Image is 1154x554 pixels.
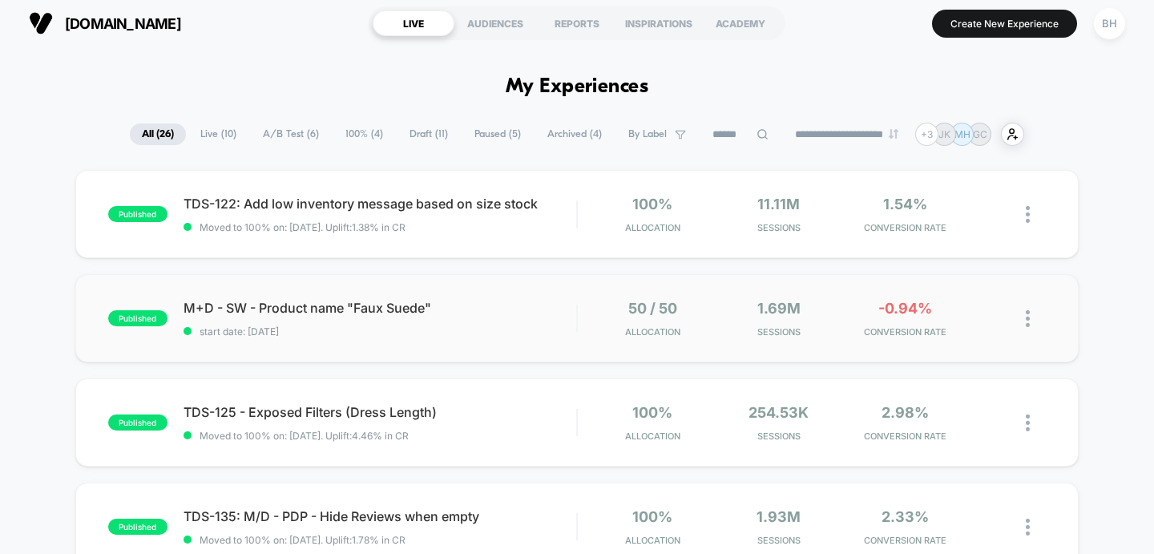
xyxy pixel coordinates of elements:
[65,15,181,32] span: [DOMAIN_NAME]
[108,206,167,222] span: published
[24,10,186,36] button: [DOMAIN_NAME]
[846,535,964,546] span: CONVERSION RATE
[184,196,577,212] span: TDS-122: Add low inventory message based on size stock
[108,519,167,535] span: published
[535,123,614,145] span: Archived ( 4 )
[632,508,672,525] span: 100%
[184,326,577,338] span: start date: [DATE]
[184,508,577,524] span: TDS-135: M/D - PDP - Hide Reviews when empty
[954,128,970,140] p: MH
[506,75,649,99] h1: My Experiences
[1026,414,1030,431] img: close
[757,196,800,212] span: 11.11M
[889,129,898,139] img: end
[251,123,331,145] span: A/B Test ( 6 )
[883,196,927,212] span: 1.54%
[846,431,964,442] span: CONVERSION RATE
[625,326,680,338] span: Allocation
[200,534,406,546] span: Moved to 100% on: [DATE] . Uplift: 1.78% in CR
[720,431,837,442] span: Sessions
[625,431,680,442] span: Allocation
[700,10,781,36] div: ACADEMY
[973,128,987,140] p: GC
[397,123,460,145] span: Draft ( 11 )
[915,123,938,146] div: + 3
[130,123,186,145] span: All ( 26 )
[1026,519,1030,536] img: close
[625,222,680,233] span: Allocation
[29,11,53,35] img: Visually logo
[882,404,929,421] span: 2.98%
[462,123,533,145] span: Paused ( 5 )
[932,10,1077,38] button: Create New Experience
[846,326,964,338] span: CONVERSION RATE
[846,222,964,233] span: CONVERSION RATE
[333,123,395,145] span: 100% ( 4 )
[373,10,454,36] div: LIVE
[108,414,167,431] span: published
[938,128,950,140] p: JK
[1089,7,1130,40] button: BH
[720,222,837,233] span: Sessions
[1094,8,1125,39] div: BH
[536,10,618,36] div: REPORTS
[625,535,680,546] span: Allocation
[1026,310,1030,327] img: close
[720,326,837,338] span: Sessions
[748,404,809,421] span: 254.53k
[882,508,929,525] span: 2.33%
[628,300,677,317] span: 50 / 50
[184,300,577,316] span: M+D - SW - Product name "Faux Suede"
[454,10,536,36] div: AUDIENCES
[108,310,167,326] span: published
[632,404,672,421] span: 100%
[188,123,248,145] span: Live ( 10 )
[618,10,700,36] div: INSPIRATIONS
[628,128,667,140] span: By Label
[720,535,837,546] span: Sessions
[878,300,932,317] span: -0.94%
[200,430,409,442] span: Moved to 100% on: [DATE] . Uplift: 4.46% in CR
[200,221,406,233] span: Moved to 100% on: [DATE] . Uplift: 1.38% in CR
[632,196,672,212] span: 100%
[757,508,801,525] span: 1.93M
[1026,206,1030,223] img: close
[184,404,577,420] span: TDS-125 - Exposed Filters (Dress Length)
[757,300,801,317] span: 1.69M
